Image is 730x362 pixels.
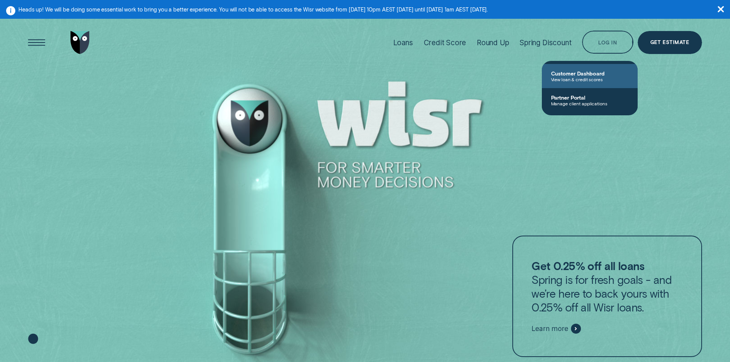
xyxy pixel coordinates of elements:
a: Loans [393,17,413,68]
button: Log in [582,31,633,54]
span: Customer Dashboard [551,70,628,77]
span: Learn more [532,324,568,333]
span: Manage client applications [551,101,628,106]
div: Loans [393,38,413,47]
strong: Get 0.25% off all loans [532,259,644,272]
div: Log in [598,38,617,42]
a: Get Estimate [638,31,702,54]
a: Get 0.25% off all loansSpring is for fresh goals - and we’re here to back yours with 0.25% off al... [512,236,702,357]
span: View loan & credit scores [551,77,628,82]
div: Round Up [477,38,509,47]
p: Spring is for fresh goals - and we’re here to back yours with 0.25% off all Wisr loans. [532,259,682,314]
div: Spring Discount [520,38,571,47]
button: Open Menu [25,31,48,54]
a: Credit Score [424,17,466,68]
div: Credit Score [424,38,466,47]
a: Round Up [477,17,509,68]
a: Go to home page [69,17,92,68]
a: Customer DashboardView loan & credit scores [542,64,638,88]
img: Wisr [71,31,90,54]
a: Spring Discount [520,17,571,68]
span: Partner Portal [551,94,628,101]
a: Partner PortalManage client applications [542,88,638,112]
